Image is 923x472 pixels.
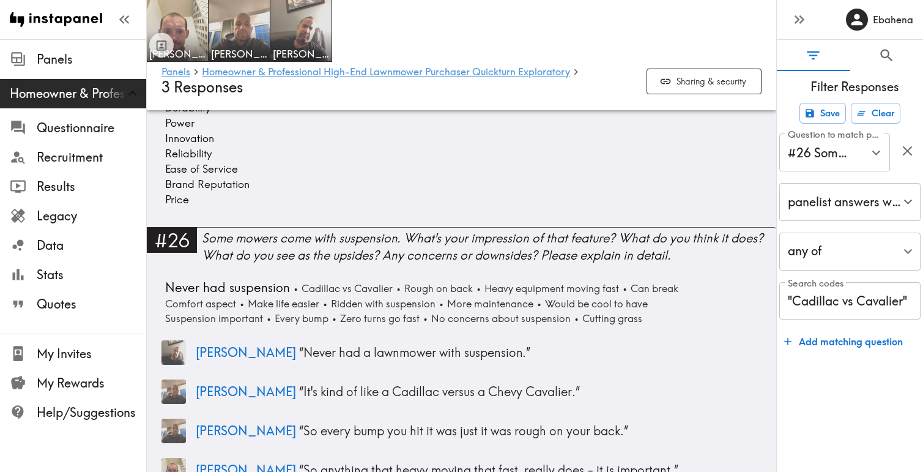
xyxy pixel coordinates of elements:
div: any of [779,233,921,271]
div: #26 [147,227,197,253]
p: “ It's kind of like a Cadillac versus a Chevy Cavalier. ” [196,383,762,400]
span: [PERSON_NAME] [196,384,296,399]
span: • [476,282,481,294]
img: Panelist thumbnail [161,419,186,443]
span: Filter Responses [787,78,923,96]
span: Heavy equipment moving fast [481,281,619,296]
span: Ease of Service [162,162,238,177]
a: #26Some mowers come with suspension. What's your impression of that feature? What do you think it... [147,227,776,274]
button: Filter Responses [777,40,850,71]
span: Rough on back [401,281,473,296]
a: Panelist thumbnail[PERSON_NAME] “Never had a lawnmower with suspension.” [161,335,762,370]
div: panelist answers with [779,183,921,221]
span: Legacy [37,208,146,225]
span: Zero turns go fast [337,311,420,326]
p: “ Never had a lawnmower with suspension. ” [196,344,762,361]
span: Panels [37,51,146,68]
span: Every bump [272,311,328,326]
span: Ridden with suspension [328,296,436,311]
a: Panelist thumbnail[PERSON_NAME] “It's kind of like a Cadillac versus a Chevy Cavalier.” [161,375,762,409]
span: Questionnaire [37,119,146,137]
h6: Ebahena [873,13,913,26]
span: No concerns about suspension [428,311,571,326]
a: Homeowner & Professional High-End Lawnmower Purchaser Quickturn Exploratory [202,67,570,78]
span: • [537,297,541,310]
label: Search codes [788,277,844,290]
span: • [294,282,298,294]
span: Data [37,237,146,254]
span: • [423,312,428,324]
span: My Rewards [37,375,146,392]
span: Comfort aspect [162,296,236,311]
span: Homeowner & Professional High-End Lawnmower Purchaser Quickturn Exploratory [10,85,146,102]
button: Sharing & security [647,69,762,95]
span: Brand Reputation [162,177,250,192]
span: Stats [37,266,146,283]
span: • [396,282,401,294]
span: • [332,312,336,324]
span: • [240,297,244,310]
span: • [439,297,443,310]
p: “ So every bump you hit it was just it was rough on your back. ” [196,422,762,440]
span: [PERSON_NAME] [273,47,329,61]
button: Open [867,143,886,162]
span: • [267,312,271,324]
a: Panelist thumbnail[PERSON_NAME] “So every bump you hit it was just it was rough on your back.” [161,414,762,448]
span: Search [878,47,895,64]
span: • [323,297,327,310]
span: Make life easier [245,296,319,311]
span: Results [37,178,146,195]
span: Innovation [162,131,214,146]
span: [PERSON_NAME] [196,345,296,360]
span: Suspension important [162,311,263,326]
span: Can break [628,281,678,296]
button: Toggle between responses and questions [149,33,174,58]
span: Cutting grass [579,311,642,326]
button: Clear all filters [851,103,900,124]
label: Question to match panelists on [788,128,884,141]
div: Some mowers come with suspension. What's your impression of that feature? What do you think it do... [202,230,776,264]
span: Never had suspension [162,279,290,297]
span: My Invites [37,345,146,362]
img: Panelist thumbnail [161,340,186,365]
img: Panelist thumbnail [161,380,186,404]
span: Would be cool to have [542,296,648,311]
span: 3 Responses [161,78,243,96]
span: [PERSON_NAME] [149,47,206,61]
span: Power [162,116,195,131]
button: Save filters [799,103,846,124]
span: • [623,282,627,294]
span: • [574,312,579,324]
button: Add matching question [779,329,908,354]
span: [PERSON_NAME] [196,423,296,438]
span: Quotes [37,296,146,313]
span: [PERSON_NAME] [211,47,267,61]
span: Recruitment [37,149,146,166]
span: Help/Suggestions [37,404,146,421]
span: More maintenance [444,296,533,311]
a: Panels [161,67,190,78]
span: Price [162,192,189,208]
span: Cadillac vs Cavalier [298,281,393,296]
span: Reliability [162,146,212,162]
